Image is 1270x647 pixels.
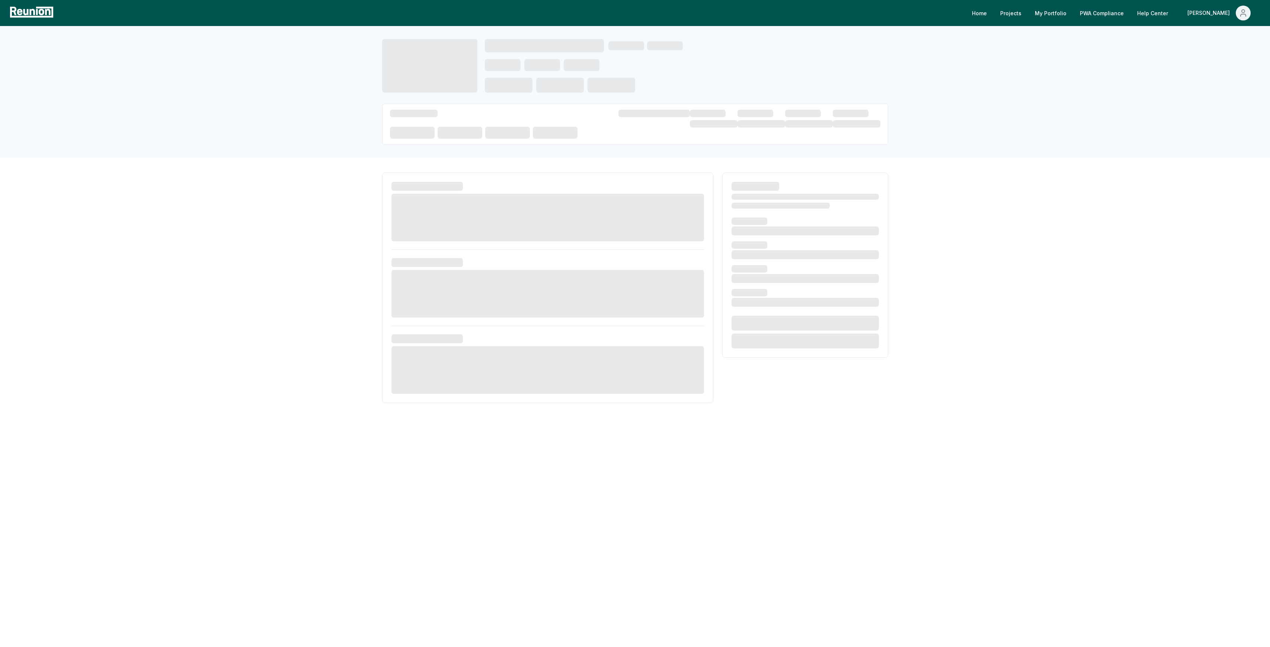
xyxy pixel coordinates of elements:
a: Home [966,6,993,20]
a: Projects [994,6,1027,20]
a: Help Center [1131,6,1174,20]
nav: Main [966,6,1263,20]
button: [PERSON_NAME] [1181,6,1257,20]
div: [PERSON_NAME] [1187,6,1233,20]
a: My Portfolio [1029,6,1072,20]
a: PWA Compliance [1074,6,1130,20]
